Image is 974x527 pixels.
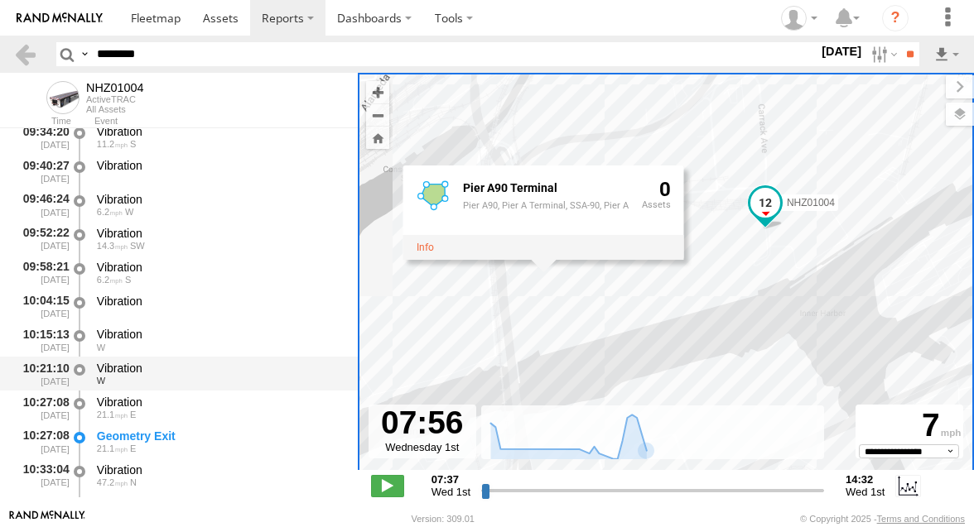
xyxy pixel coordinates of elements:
div: Vibration [97,192,342,207]
div: Vibration [97,294,342,309]
div: Vibration [97,361,342,376]
div: 09:58:21 [DATE] [13,257,71,288]
div: 10:33:04 [DATE] [13,460,71,491]
div: 10:21:10 [DATE] [13,358,71,389]
span: Heading: 164 [130,139,136,149]
a: View fence details [417,241,434,252]
div: 10:15:13 [DATE] [13,325,71,356]
div: 10:39:02 [DATE] [13,494,71,525]
div: Vibration [97,260,342,275]
button: Zoom Home [366,127,389,149]
span: 6.2 [97,275,123,285]
label: [DATE] [818,42,865,60]
span: 21.1 [97,443,128,453]
strong: 14:32 [846,473,885,486]
a: Terms and Conditions [877,514,965,524]
div: 09:46:24 [DATE] [13,189,71,220]
span: Heading: 210 [130,241,145,251]
a: Visit our Website [9,510,85,527]
div: Zulema McIntosch [775,6,823,31]
div: © Copyright 2025 - [800,514,965,524]
span: Heading: 164 [125,275,131,285]
span: NHZ01004 [787,197,835,208]
div: 09:52:22 [DATE] [13,223,71,254]
div: 09:40:27 [DATE] [13,156,71,186]
span: 47.2 [97,477,128,487]
a: Back to previous Page [13,42,37,66]
span: Heading: 252 [125,207,133,217]
div: Pier A90, Pier A Terminal, SSA-90, Pier A [463,201,629,211]
div: 7 [858,407,961,444]
div: NHZ01004 - View Asset History [86,81,144,94]
div: 0 [642,178,671,231]
img: rand-logo.svg [17,12,103,24]
span: Wed 1st Oct 2025 [432,486,470,498]
div: All Assets [86,104,144,114]
div: 10:27:08 [DATE] [13,392,71,423]
div: Geometry Exit [97,429,342,443]
span: Heading: 290 [97,376,105,386]
label: Play/Stop [371,475,404,496]
label: Search Filter Options [865,42,900,66]
span: 11.2 [97,139,128,149]
div: 09:34:20 [DATE] [13,122,71,152]
div: ActiveTRAC [86,94,144,104]
span: 6.2 [97,207,123,217]
div: Version: 309.01 [412,514,475,524]
span: 14.3 [97,241,128,251]
div: Vibration [97,462,342,477]
div: Vibration [97,327,342,342]
div: Time [13,117,71,126]
i: ? [882,5,909,31]
span: Wed 1st Oct 2025 [846,486,885,498]
button: Zoom out [366,103,389,127]
div: Vibration [97,226,342,241]
div: Fence Name - Pier A90 Terminal [463,181,629,194]
label: Export results as... [933,42,961,66]
label: Search Query [78,42,91,66]
div: 10:27:08 [DATE] [13,426,71,457]
span: Heading: 76 [130,410,136,419]
div: Event [94,117,358,126]
span: Heading: 360 [130,477,137,487]
span: Heading: 76 [130,443,136,453]
div: Vibration [97,496,342,511]
span: 21.1 [97,410,128,419]
span: Heading: 274 [97,343,105,352]
div: Vibration [97,158,342,173]
button: Zoom in [366,81,389,103]
div: 10:04:15 [DATE] [13,291,71,322]
div: Vibration [97,124,342,139]
div: Vibration [97,395,342,410]
strong: 07:37 [432,473,470,486]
